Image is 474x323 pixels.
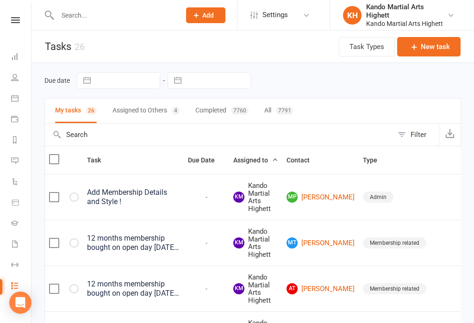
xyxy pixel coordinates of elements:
div: 7791 [276,106,293,115]
div: - [188,193,225,201]
button: New task [397,37,461,56]
div: 12 months membership bought on open day [DATE] - not to start until [DATE] [87,280,180,298]
div: Membership related [363,283,426,294]
span: Add [202,12,214,19]
span: MP [287,192,298,203]
span: Assigned to [233,156,278,164]
input: Search [45,124,393,146]
span: KM [233,192,244,203]
div: Kando Martial Arts Highett [366,19,447,28]
a: MP[PERSON_NAME] [287,192,355,203]
div: 7760 [231,106,249,115]
span: Kando Martial Arts Highett [233,228,278,258]
div: Kando Martial Arts Highett [366,3,447,19]
div: Admin [363,192,393,203]
button: Task [87,155,111,166]
a: Product Sales [11,193,32,214]
div: KH [343,6,362,25]
span: Kando Martial Arts Highett [233,182,278,212]
button: Completed7760 [195,99,249,123]
span: KM [233,237,244,248]
a: AT[PERSON_NAME] [287,283,355,294]
a: Payments [11,110,32,130]
div: - [188,285,225,293]
button: Filter [393,124,439,146]
span: AT [287,283,298,294]
span: Type [363,156,387,164]
button: Assigned to [233,155,278,166]
h1: Tasks [31,31,85,62]
div: 26 [75,41,85,52]
span: KM [233,283,244,294]
div: 26 [86,106,97,115]
div: Add Membership Details and Style ! [87,188,180,206]
a: Dashboard [11,47,32,68]
button: Contact [287,155,320,166]
span: Settings [262,5,288,25]
span: Due Date [188,156,225,164]
button: All7791 [264,99,293,123]
button: My tasks26 [55,99,97,123]
a: Calendar [11,89,32,110]
a: Reports [11,130,32,151]
button: Task Types [339,37,395,56]
div: Open Intercom Messenger [9,292,31,314]
button: Due Date [188,155,225,166]
span: Contact [287,156,320,164]
a: People [11,68,32,89]
div: Filter [411,129,426,140]
span: Kando Martial Arts Highett [233,273,278,304]
button: Add [186,7,225,23]
span: MT [287,237,298,248]
div: - [188,239,225,247]
div: 12 months membership bought on open day [DATE] - not to start until [DATE] [87,234,180,252]
button: Type [363,155,387,166]
div: 4 [172,106,180,115]
input: Search... [55,9,174,22]
label: Due date [44,77,70,84]
span: Task [87,156,111,164]
div: Membership related [363,237,426,248]
a: MT[PERSON_NAME] [287,237,355,248]
button: Assigned to Others4 [112,99,180,123]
